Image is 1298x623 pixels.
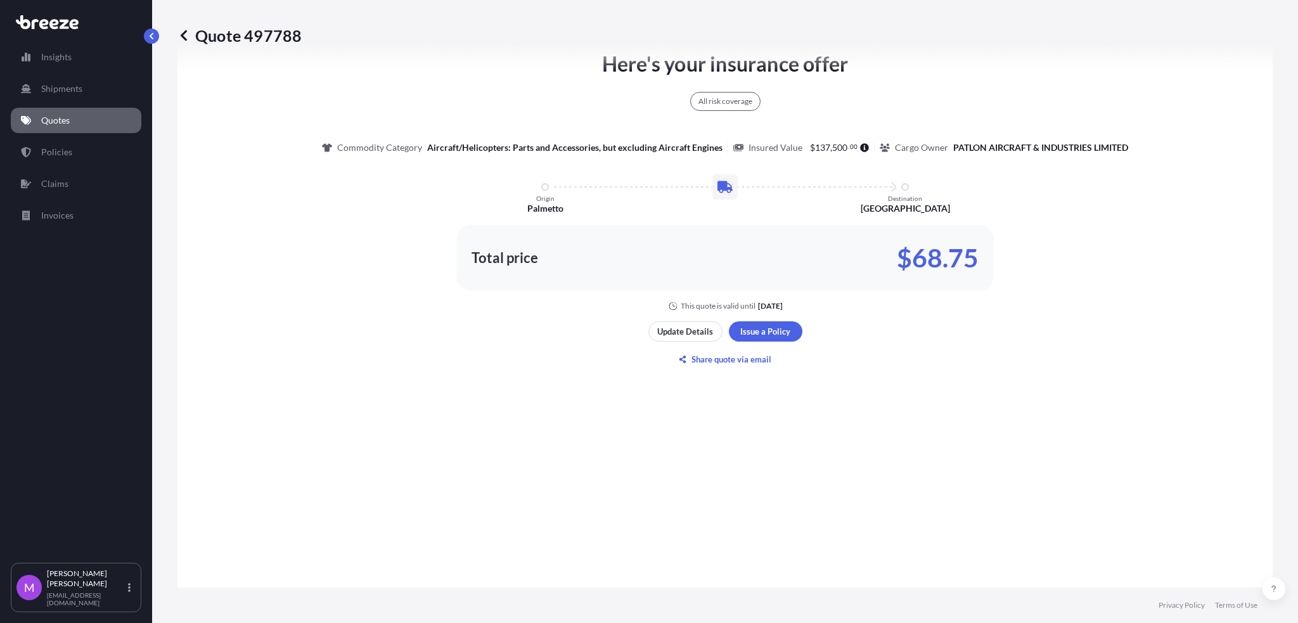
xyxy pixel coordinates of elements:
[41,114,70,127] p: Quotes
[648,321,723,342] button: Update Details
[657,325,713,338] p: Update Details
[177,25,302,46] p: Quote 497788
[758,301,783,311] p: [DATE]
[740,325,790,338] p: Issue a Policy
[749,141,802,154] p: Insured Value
[41,51,72,63] p: Insights
[472,252,538,264] p: Total price
[832,143,847,152] span: 500
[536,195,555,202] p: Origin
[47,568,125,589] p: [PERSON_NAME] [PERSON_NAME]
[888,195,922,202] p: Destination
[848,145,849,149] span: .
[681,301,755,311] p: This quote is valid until
[427,141,723,154] p: Aircraft/Helicopters: Parts and Accessories, but excluding Aircraft Engines
[895,141,948,154] p: Cargo Owner
[11,108,141,133] a: Quotes
[47,591,125,607] p: [EMAIL_ADDRESS][DOMAIN_NAME]
[690,92,761,111] div: All risk coverage
[11,139,141,165] a: Policies
[830,143,832,152] span: ,
[953,141,1128,154] p: PATLON AIRCRAFT & INDUSTRIES LIMITED
[11,44,141,70] a: Insights
[11,76,141,101] a: Shipments
[729,321,802,342] button: Issue a Policy
[861,202,950,215] p: [GEOGRAPHIC_DATA]
[337,141,422,154] p: Commodity Category
[41,82,82,95] p: Shipments
[815,143,830,152] span: 137
[1159,600,1205,610] a: Privacy Policy
[850,145,858,149] span: 00
[11,203,141,228] a: Invoices
[527,202,563,215] p: Palmetto
[691,353,771,366] p: Share quote via email
[810,143,815,152] span: $
[897,248,979,268] p: $68.75
[648,349,802,369] button: Share quote via email
[41,146,72,158] p: Policies
[41,177,68,190] p: Claims
[24,581,35,594] span: M
[41,209,74,222] p: Invoices
[1215,600,1257,610] a: Terms of Use
[11,171,141,196] a: Claims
